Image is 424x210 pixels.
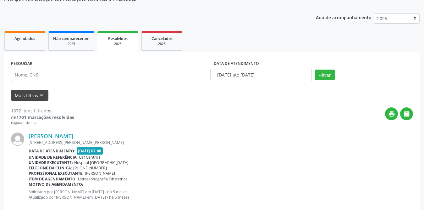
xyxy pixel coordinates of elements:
span: [DATE] 07:00 [77,147,103,155]
button: print [385,107,398,120]
div: 2025 [146,42,178,46]
span: Resolvidos [108,36,128,41]
label: PESQUISAR [11,59,32,69]
div: [STREET_ADDRESS][PERSON_NAME][PERSON_NAME] [29,140,413,145]
b: Telefone da clínica: [29,165,72,171]
span: Hospital [GEOGRAPHIC_DATA] [74,160,129,165]
a: [PERSON_NAME] [29,133,73,139]
div: de [11,114,74,121]
div: 2025 [53,42,90,46]
i: print [388,111,395,117]
div: Página 1 de 112 [11,121,74,126]
strong: 1701 marcações resolvidas [16,114,74,120]
span: Não compareceram [53,36,90,41]
i:  [403,111,410,117]
span: Ultrassonografia Obstetrica [78,176,128,182]
p: Solicitado por [PERSON_NAME] em [DATE] - há 5 meses Atualizado por [PERSON_NAME] em [DATE] - há 5... [29,189,413,200]
span: [PHONE_NUMBER] [73,165,107,171]
b: Profissional executante: [29,171,84,176]
b: Motivo de agendamento: [29,182,83,187]
button: Filtrar [315,70,335,80]
button: Mais filtroskeyboard_arrow_down [11,90,48,101]
span: Usf Centro I [79,155,100,160]
div: 1672 itens filtrados [11,107,74,114]
span: Cancelados [151,36,173,41]
div: 2025 [102,42,134,46]
label: DATA DE ATENDIMENTO [214,59,259,69]
b: Unidade executante: [29,160,73,165]
p: Ano de acompanhamento [316,13,372,21]
b: Data de atendimento: [29,148,75,154]
input: Nome, CNS [11,69,211,81]
i: keyboard_arrow_down [38,92,45,99]
b: Unidade de referência: [29,155,78,160]
span: Agendados [14,36,35,41]
input: Selecione um intervalo [214,69,312,81]
b: Item de agendamento: [29,176,77,182]
span: [PERSON_NAME] [85,171,115,176]
button:  [400,107,413,120]
img: img [11,133,24,146]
